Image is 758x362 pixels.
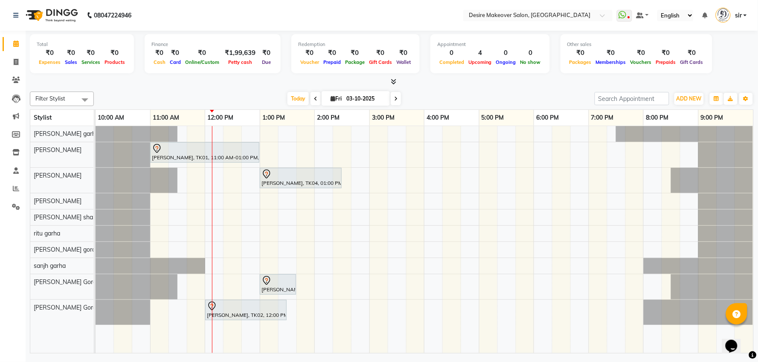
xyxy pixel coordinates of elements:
span: Gift Cards [367,59,394,65]
div: ₹0 [259,48,274,58]
span: Memberships [594,59,628,65]
a: 3:00 PM [370,112,397,124]
span: Sales [63,59,79,65]
div: [PERSON_NAME], TK03, 01:00 PM-01:40 PM, Advance Hair Cut [261,276,295,293]
span: sanjh garha [34,262,66,270]
div: ₹1,99,639 [221,48,259,58]
a: 9:00 PM [699,112,726,124]
a: 6:00 PM [534,112,561,124]
span: [PERSON_NAME] Gorakhpur [34,304,112,311]
div: ₹0 [63,48,79,58]
div: [PERSON_NAME], TK04, 01:00 PM-02:30 PM, Nano plastia [261,169,341,187]
div: 0 [437,48,466,58]
span: Services [79,59,102,65]
a: 7:00 PM [589,112,616,124]
span: [PERSON_NAME] [34,172,81,179]
div: Finance [151,41,274,48]
div: ₹0 [168,48,183,58]
a: 4:00 PM [424,112,451,124]
div: ₹0 [678,48,706,58]
span: [PERSON_NAME] Gorakhpur [34,278,112,286]
div: ₹0 [567,48,594,58]
a: 10:00 AM [96,112,126,124]
span: No show [518,59,543,65]
span: Cash [151,59,168,65]
button: ADD NEW [674,93,704,105]
span: Filter Stylist [35,95,65,102]
div: ₹0 [343,48,367,58]
span: Voucher [298,59,321,65]
input: Search Appointment [595,92,669,105]
a: 8:00 PM [644,112,671,124]
span: Online/Custom [183,59,221,65]
span: Due [260,59,273,65]
span: sir [735,11,742,20]
span: Ongoing [494,59,518,65]
span: Vouchers [628,59,654,65]
span: Package [343,59,367,65]
div: Other sales [567,41,706,48]
img: logo [22,3,80,27]
div: ₹0 [151,48,168,58]
div: 0 [494,48,518,58]
span: [PERSON_NAME] [34,197,81,205]
div: ₹0 [654,48,678,58]
div: ₹0 [298,48,321,58]
div: ₹0 [367,48,394,58]
div: ₹0 [594,48,628,58]
span: Petty cash [226,59,254,65]
div: [PERSON_NAME], TK01, 11:00 AM-01:00 PM, Desire Protein/Bluetox Treatment [151,144,258,161]
span: Gift Cards [678,59,706,65]
div: 0 [518,48,543,58]
span: Expenses [37,59,63,65]
div: Total [37,41,127,48]
div: ₹0 [183,48,221,58]
span: ADD NEW [677,95,702,102]
a: 5:00 PM [479,112,506,124]
span: ritu garha [34,230,60,237]
div: ₹0 [321,48,343,58]
span: Packages [567,59,594,65]
span: Card [168,59,183,65]
b: 08047224946 [94,3,131,27]
span: Stylist [34,114,52,121]
span: Products [102,59,127,65]
span: [PERSON_NAME] gorakhpur [34,246,111,253]
iframe: chat widget [722,328,749,353]
span: Fri [328,95,344,102]
span: Upcoming [466,59,494,65]
div: Redemption [298,41,413,48]
span: [PERSON_NAME] garha [34,130,99,138]
a: 11:00 AM [151,112,181,124]
span: Prepaids [654,59,678,65]
span: Today [288,92,309,105]
div: Appointment [437,41,543,48]
div: ₹0 [37,48,63,58]
div: ₹0 [394,48,413,58]
span: [PERSON_NAME] shastrinagar [34,213,117,221]
div: ₹0 [102,48,127,58]
a: 2:00 PM [315,112,342,124]
div: 4 [466,48,494,58]
a: 12:00 PM [205,112,235,124]
input: 2025-10-03 [344,92,386,105]
span: Wallet [394,59,413,65]
img: sir [716,8,731,23]
span: [PERSON_NAME] [34,146,81,154]
div: ₹0 [79,48,102,58]
div: [PERSON_NAME], TK02, 12:00 PM-01:30 PM, [DEMOGRAPHIC_DATA] hydra facial [206,301,286,319]
a: 1:00 PM [260,112,287,124]
span: Completed [437,59,466,65]
div: ₹0 [628,48,654,58]
span: Prepaid [321,59,343,65]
